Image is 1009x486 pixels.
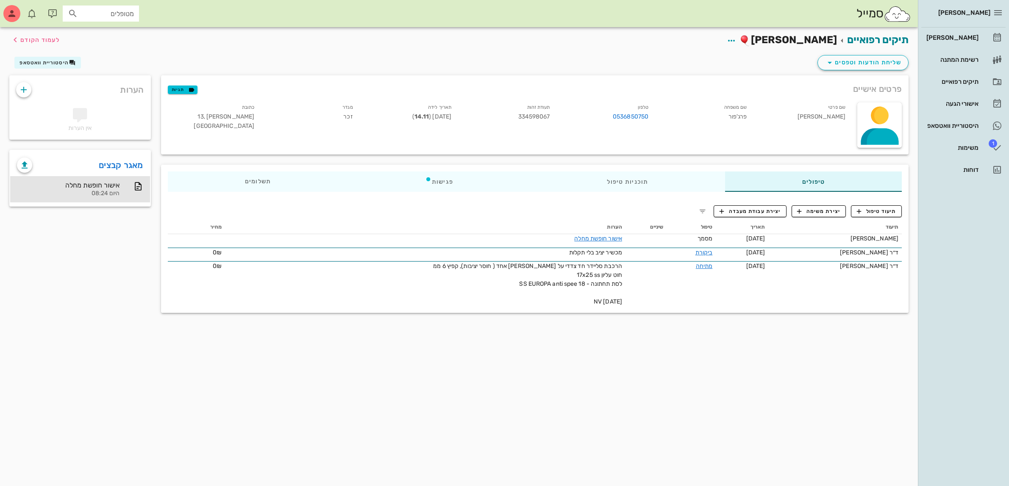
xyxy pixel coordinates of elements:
[856,5,911,23] div: סמייל
[569,249,622,256] span: מכשיר יציב בלי תקלות
[428,105,451,110] small: תאריך לידה
[9,75,151,100] div: הערות
[746,249,765,256] span: [DATE]
[696,262,713,270] a: מתיחה
[17,181,120,189] div: אישור חופשת מחלה
[772,262,898,271] div: ד״ר [PERSON_NAME]
[792,205,846,217] button: יצירת משימה
[925,34,978,41] div: [PERSON_NAME]
[68,124,92,132] span: אין הערות
[925,78,978,85] div: תיקים רפואיים
[412,113,451,120] span: [DATE] ( )
[740,35,751,46] img: ballon.2b982a8d.png
[884,6,911,22] img: SmileCloud logo
[213,249,222,256] span: 0₪
[348,171,530,192] div: פגישות
[613,112,648,121] a: 0536850750
[168,221,225,234] th: מחיר
[720,207,781,215] span: יצירת עבודת מעבדה
[25,7,30,12] span: תג
[825,58,901,68] span: שליחת הודעות וטפסים
[695,249,713,256] a: ביקורת
[19,60,69,66] span: היסטוריית וואטסאפ
[14,57,81,69] button: היסטוריית וואטסאפ
[527,105,550,110] small: תעודת זהות
[433,262,622,305] span: הרכבת סליידר חד צדדי על [PERSON_NAME] אחד ( חוסר יציבות), קפיץ 6 ממ חוט עליון 17x25 ss לסת תחתונה...
[667,221,716,234] th: טיפול
[17,190,120,197] div: היום 08:24
[20,36,60,44] span: לעמוד הקודם
[921,72,1006,92] a: תיקים רפואיים
[725,171,902,192] div: טיפולים
[213,262,222,270] span: 0₪
[925,122,978,129] div: היסטוריית וואטסאפ
[724,105,747,110] small: שם משפחה
[797,207,840,215] span: יצירת משימה
[989,139,997,148] span: תג
[242,105,255,110] small: כתובת
[772,234,898,243] div: [PERSON_NAME]
[625,221,667,234] th: שיניים
[847,34,909,46] a: תיקים רפואיים
[10,32,60,47] button: לעמוד הקודם
[245,179,271,185] span: תשלומים
[772,248,898,257] div: ד״ר [PERSON_NAME]
[172,86,194,94] span: תגיות
[342,105,353,110] small: מגדר
[714,205,786,217] button: יצירת עבודת מעבדה
[921,116,1006,136] a: היסטוריית וואטסאפ
[828,105,845,110] small: שם פרטי
[698,235,712,242] span: מסמך
[921,28,1006,48] a: [PERSON_NAME]
[204,113,205,120] span: ,
[574,235,622,242] a: אישור חופשת מחלה
[99,158,143,172] a: מאגר קבצים
[655,101,753,136] div: פרג'פור
[225,221,625,234] th: הערות
[921,160,1006,180] a: דוחות
[921,94,1006,114] a: אישורי הגעה
[530,171,725,192] div: תוכניות טיפול
[925,166,978,173] div: דוחות
[168,86,197,94] button: תגיות
[938,9,990,17] span: [PERSON_NAME]
[853,82,902,96] span: פרטים אישיים
[857,207,896,215] span: תיעוד טיפול
[925,144,978,151] div: משימות
[638,105,649,110] small: טלפון
[754,101,852,136] div: [PERSON_NAME]
[921,138,1006,158] a: תגמשימות
[921,50,1006,70] a: רשימת המתנה
[768,221,902,234] th: תיעוד
[925,100,978,107] div: אישורי הגעה
[817,55,909,70] button: שליחת הודעות וטפסים
[518,113,550,120] span: 334598067
[197,113,254,120] span: [PERSON_NAME] 13
[261,101,359,136] div: זכר
[194,122,254,130] span: [GEOGRAPHIC_DATA]
[716,221,768,234] th: תאריך
[746,235,765,242] span: [DATE]
[414,113,429,120] strong: 14.11
[751,34,837,46] span: [PERSON_NAME]
[925,56,978,63] div: רשימת המתנה
[746,262,765,270] span: [DATE]
[851,205,902,217] button: תיעוד טיפול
